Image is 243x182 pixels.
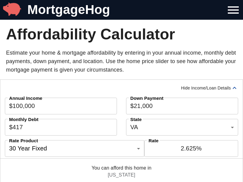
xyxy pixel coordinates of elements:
a: MortgageHog [27,2,110,17]
span: You can afford this home in [91,165,151,172]
div: VA [126,118,238,136]
span: Hide Income/Loan Details [181,85,231,91]
span: [US_STATE] [108,172,135,179]
div: 30 Year Fixed [5,139,144,158]
button: Navigation Bar Menu [224,1,243,19]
